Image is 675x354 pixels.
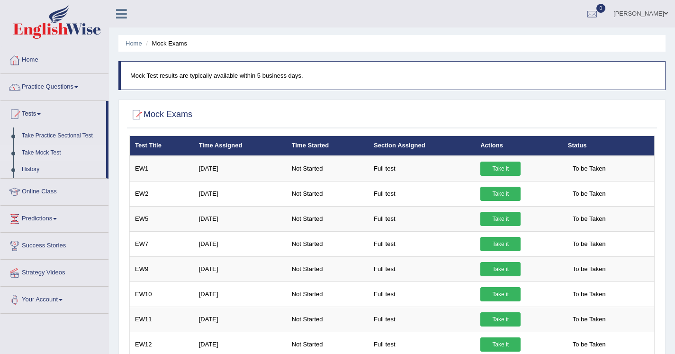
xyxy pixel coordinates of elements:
td: Full test [369,256,475,281]
td: Full test [369,181,475,206]
a: Your Account [0,287,108,310]
span: To be Taken [568,212,611,226]
th: Status [563,136,655,156]
td: EW9 [130,256,194,281]
td: EW5 [130,206,194,231]
span: To be Taken [568,312,611,327]
td: EW1 [130,156,194,182]
a: Predictions [0,206,108,229]
a: Online Class [0,179,108,202]
td: Not Started [287,156,369,182]
a: Take Practice Sectional Test [18,127,106,145]
a: Take it [480,212,521,226]
td: [DATE] [194,307,287,332]
td: EW11 [130,307,194,332]
td: Not Started [287,281,369,307]
td: Not Started [287,231,369,256]
td: Not Started [287,256,369,281]
td: Full test [369,307,475,332]
td: EW2 [130,181,194,206]
th: Time Started [287,136,369,156]
a: Take it [480,337,521,352]
a: Tests [0,101,106,125]
td: [DATE] [194,256,287,281]
span: To be Taken [568,162,611,176]
span: To be Taken [568,237,611,251]
td: Full test [369,156,475,182]
td: Full test [369,281,475,307]
a: Take it [480,162,521,176]
h2: Mock Exams [129,108,192,122]
td: EW7 [130,231,194,256]
td: Not Started [287,307,369,332]
a: Take it [480,287,521,301]
li: Mock Exams [144,39,187,48]
span: 0 [596,4,606,13]
td: [DATE] [194,156,287,182]
th: Test Title [130,136,194,156]
span: To be Taken [568,337,611,352]
a: Take it [480,187,521,201]
a: Take it [480,237,521,251]
a: Take Mock Test [18,145,106,162]
td: [DATE] [194,281,287,307]
td: [DATE] [194,181,287,206]
span: To be Taken [568,262,611,276]
a: Home [126,40,142,47]
th: Section Assigned [369,136,475,156]
a: History [18,161,106,178]
a: Take it [480,262,521,276]
td: EW10 [130,281,194,307]
td: Not Started [287,206,369,231]
th: Actions [475,136,562,156]
td: Full test [369,206,475,231]
td: Full test [369,231,475,256]
span: To be Taken [568,287,611,301]
a: Home [0,47,108,71]
a: Take it [480,312,521,327]
td: Not Started [287,181,369,206]
a: Strategy Videos [0,260,108,283]
a: Practice Questions [0,74,108,98]
span: To be Taken [568,187,611,201]
td: [DATE] [194,206,287,231]
td: [DATE] [194,231,287,256]
th: Time Assigned [194,136,287,156]
a: Success Stories [0,233,108,256]
p: Mock Test results are typically available within 5 business days. [130,71,656,80]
